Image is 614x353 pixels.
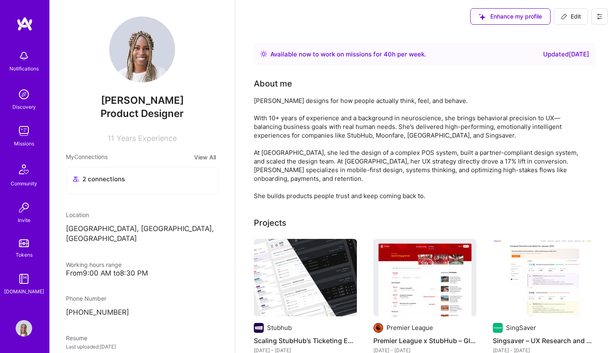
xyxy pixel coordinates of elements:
img: Company logo [373,323,383,333]
img: avatar [202,174,211,184]
button: 2 connectionsavataravatar [66,167,218,194]
img: bell [16,48,32,64]
i: icon SuggestedTeams [479,14,485,20]
div: Missions [14,139,34,148]
div: [DOMAIN_NAME] [4,287,44,296]
span: 11 [108,134,114,143]
div: Location [66,210,218,219]
span: [PERSON_NAME] [66,94,218,107]
span: My Connections [66,152,108,162]
div: Last uploaded: [DATE] [66,342,218,351]
p: [GEOGRAPHIC_DATA], [GEOGRAPHIC_DATA], [GEOGRAPHIC_DATA] [66,224,218,244]
div: About me [254,77,292,90]
img: guide book [16,271,32,287]
img: discovery [16,86,32,103]
h4: Singsaver – UX Research and Conversion Design for Financial Products [493,335,596,346]
span: Phone Number [66,295,106,302]
span: 40 [384,50,392,58]
div: Updated [DATE] [543,49,589,59]
img: Singsaver – UX Research and Conversion Design for Financial Products [493,239,596,316]
button: View All [192,152,218,162]
div: Tokens [16,250,33,259]
span: Years Experience [117,134,177,143]
div: Notifications [9,64,39,73]
div: Community [11,179,37,188]
p: [PHONE_NUMBER] [66,308,218,318]
div: Available now to work on missions for h per week . [270,49,426,59]
span: Edit [561,12,581,21]
img: Company logo [254,323,264,333]
button: Enhance my profile [470,8,551,25]
div: Invite [18,216,30,224]
span: Working hours range [66,261,122,268]
span: Enhance my profile [479,12,542,21]
img: Availability [260,51,267,57]
img: logo [16,16,33,31]
h4: Premier League x StubHub – Global Fan Ticketing Platform [373,335,476,346]
img: Company logo [493,323,503,333]
span: 2 connections [82,175,125,183]
div: Premier League [387,323,433,332]
a: User Avatar [14,320,34,337]
img: avatar [195,174,205,184]
div: Projects [254,217,286,229]
img: Community [14,159,34,179]
div: Discovery [12,103,36,111]
img: Premier League x StubHub – Global Fan Ticketing Platform [373,239,476,316]
i: icon Collaborator [73,176,79,182]
span: Resume [66,334,87,341]
img: User Avatar [16,320,32,337]
img: User Avatar [109,16,175,82]
div: Stubhub [267,323,292,332]
div: From 9:00 AM to 8:30 PM [66,269,218,278]
div: [PERSON_NAME] designs for how people actually think, feel, and behave. With 10+ years of experien... [254,96,584,200]
img: Invite [16,199,32,216]
div: SingSaver [506,323,536,332]
img: tokens [19,239,29,247]
h4: Scaling StubHub’s Ticketing Engine – AI, Automation, and Workflow Design [254,335,357,346]
img: Scaling StubHub’s Ticketing Engine – AI, Automation, and Workflow Design [254,239,357,316]
img: teamwork [16,123,32,139]
span: Product Designer [101,108,184,119]
button: Edit [554,8,588,25]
